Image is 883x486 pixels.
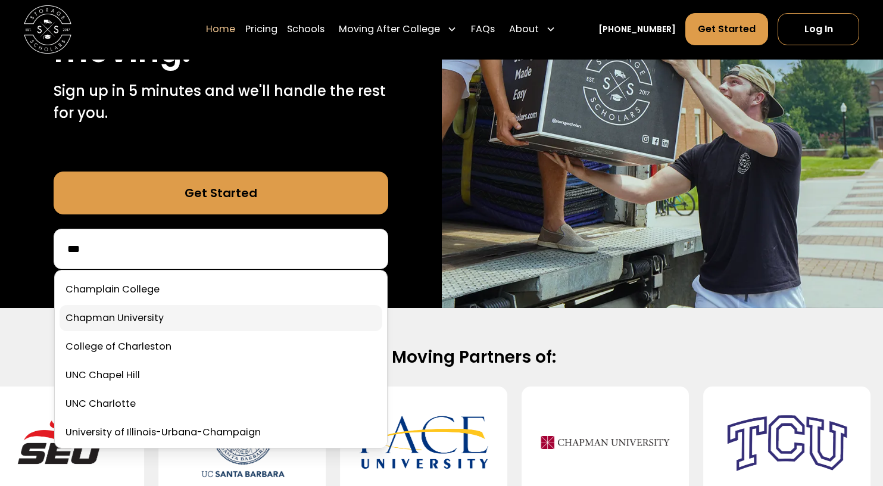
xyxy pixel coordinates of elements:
[685,14,768,46] a: Get Started
[471,13,495,46] a: FAQs
[54,80,388,123] p: Sign up in 5 minutes and we'll handle the rest for you.
[54,172,388,214] a: Get Started
[24,6,71,54] img: Storage Scholars main logo
[287,13,325,46] a: Schools
[334,13,461,46] div: Moving After College
[59,346,824,368] h2: Official Moving Partners of:
[778,14,859,46] a: Log In
[206,13,235,46] a: Home
[339,23,440,37] div: Moving After College
[509,23,539,37] div: About
[598,24,676,36] a: [PHONE_NUMBER]
[504,13,560,46] div: About
[245,13,277,46] a: Pricing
